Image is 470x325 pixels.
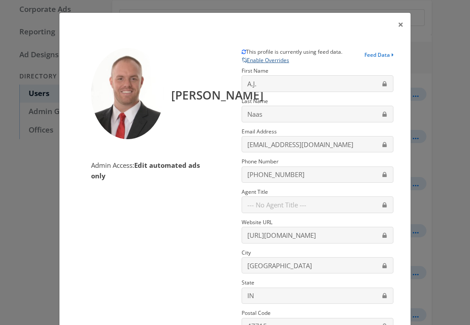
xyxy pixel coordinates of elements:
input: State [242,288,393,304]
small: Postal Code [242,309,271,317]
h3: [PERSON_NAME] [171,81,264,103]
small: Phone Number [242,158,279,165]
input: City [242,257,393,273]
button: Feed Data [364,48,393,65]
small: First Name [242,67,268,74]
small: Agent Title [242,188,268,196]
small: Website URL [242,218,272,226]
input: First Name [242,75,393,92]
input: Last Name [242,106,393,122]
input: Website URL [242,227,393,243]
strong: Edit automated ads only [91,161,200,180]
input: Agent Title [242,196,393,213]
small: State [242,279,254,286]
span: This profile is currently using feed data. [242,44,342,55]
input: Email Address [242,136,393,152]
input: Phone Number [242,166,393,183]
button: Close [391,13,411,37]
span: Admin Access: [91,161,200,180]
button: Enable Overrides [242,56,290,65]
span: × [398,18,404,31]
small: Email Address [242,128,277,135]
small: City [242,249,251,256]
img: A.J. Naas profile [91,48,164,140]
small: Last Name [242,97,268,105]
